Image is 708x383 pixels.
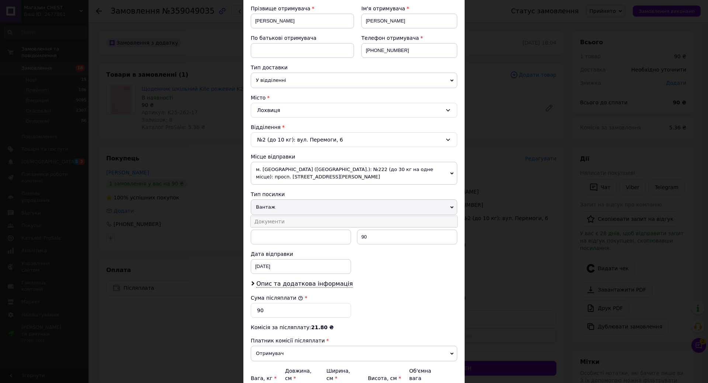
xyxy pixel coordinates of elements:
[251,191,285,197] span: Тип посилки
[285,368,312,381] label: Довжина, см
[251,123,457,131] div: Відділення
[368,375,401,381] label: Висота, см
[251,250,351,258] div: Дата відправки
[251,65,288,70] span: Тип доставки
[326,368,350,381] label: Ширина, см
[251,346,457,361] span: Отримувач
[251,6,310,11] span: Прізвище отримувача
[251,375,277,381] label: Вага, кг
[251,295,303,301] label: Сума післяплати
[251,154,295,160] span: Місце відправки
[311,324,334,330] span: 21.80 ₴
[361,43,457,58] input: +380
[361,35,419,41] span: Телефон отримувача
[251,338,325,344] span: Платник комісії післяплати
[251,103,457,118] div: Лохвиця
[409,367,445,382] div: Об'ємна вага
[251,216,457,227] li: Документи
[251,73,457,88] span: У відділенні
[361,6,405,11] span: Ім'я отримувача
[251,199,457,215] span: Вантаж
[251,324,457,331] div: Комісія за післяплату:
[251,162,457,185] span: м. [GEOGRAPHIC_DATA] ([GEOGRAPHIC_DATA].): №222 (до 30 кг на одне місце): просп. [STREET_ADDRESS]...
[251,132,457,147] div: №2 (до 10 кг): вул. Перемоги, 6
[251,35,316,41] span: По батькові отримувача
[256,280,353,288] span: Опис та додаткова інформація
[251,94,457,101] div: Місто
